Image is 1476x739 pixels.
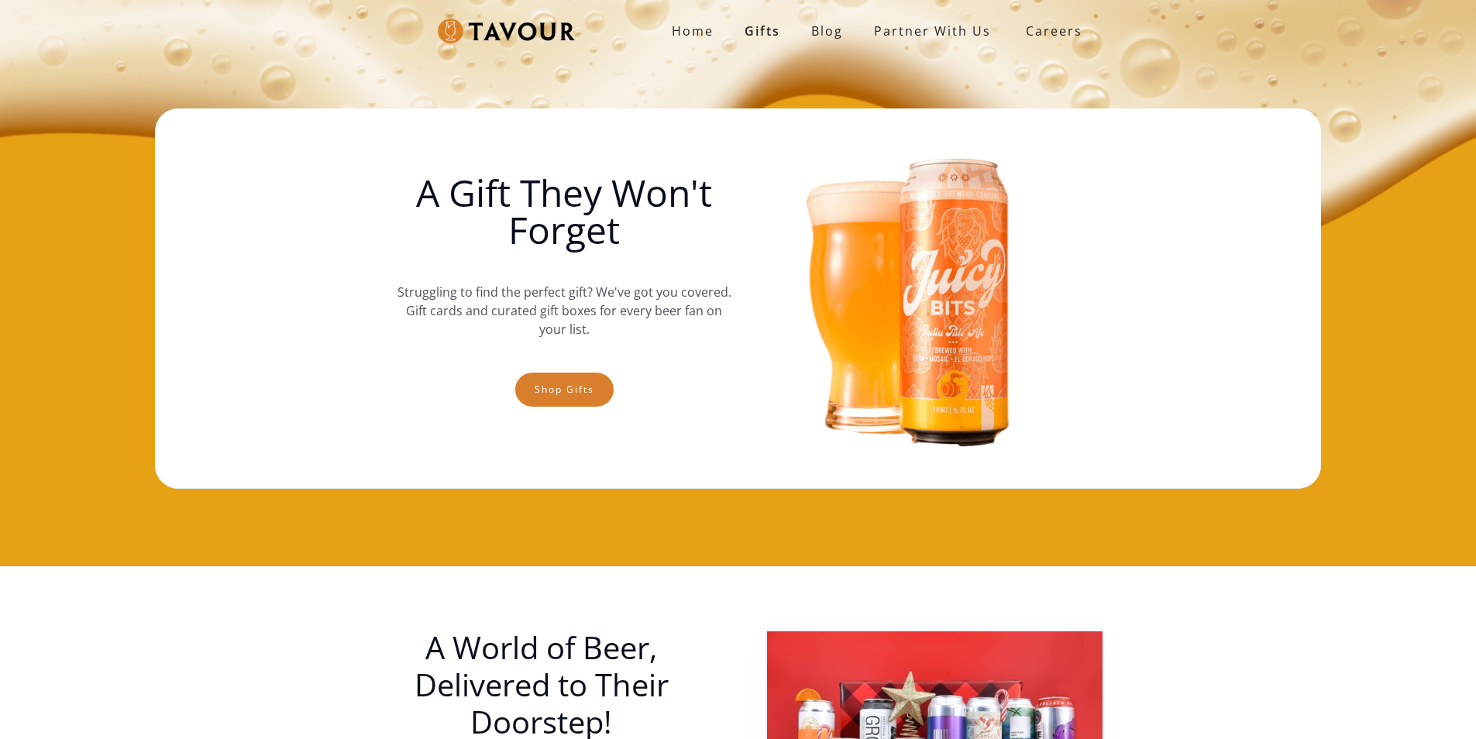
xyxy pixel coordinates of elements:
a: Shop gifts [515,373,614,407]
a: partner with us [858,15,1006,46]
a: Blog [796,15,858,46]
h1: A Gift They Won't Forget [397,174,731,249]
strong: Careers [1026,15,1082,46]
a: Careers [1006,9,1094,53]
a: Home [656,15,729,46]
a: Gifts [729,15,796,46]
p: Struggling to find the perfect gift? We've got you covered. Gift cards and curated gift boxes for... [397,267,731,354]
strong: Home [672,22,714,40]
